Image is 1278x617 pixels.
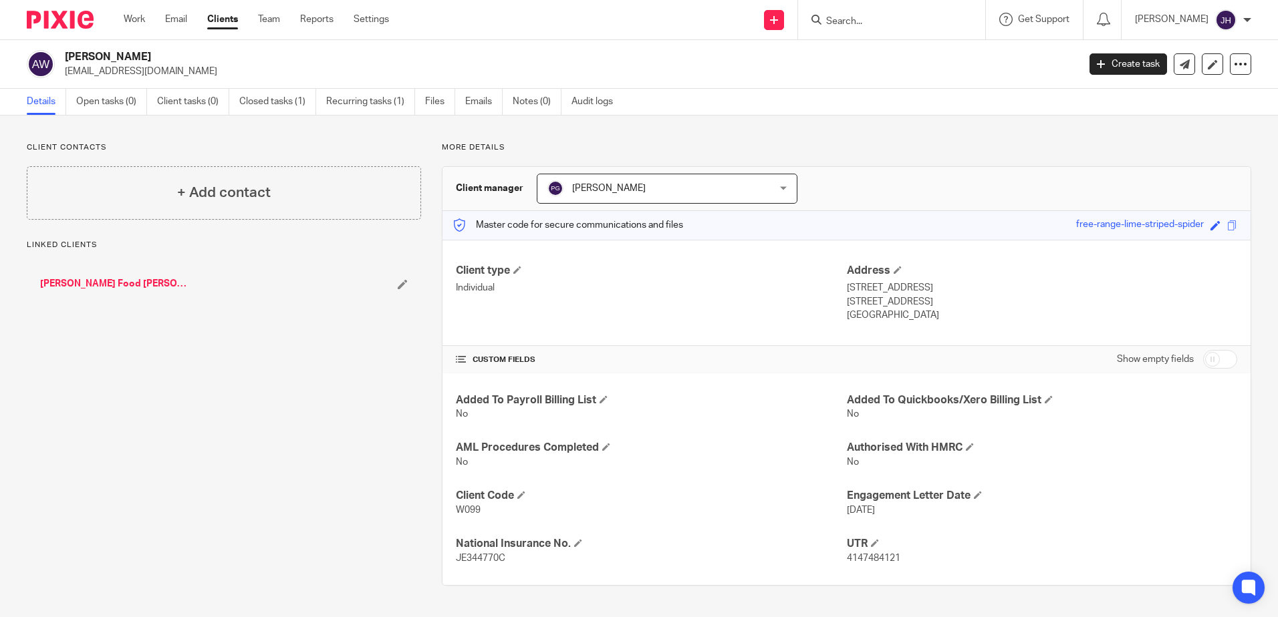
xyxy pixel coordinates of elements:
[847,308,1237,322] p: [GEOGRAPHIC_DATA]
[40,277,187,290] a: [PERSON_NAME] Food [PERSON_NAME] Ltd
[465,89,503,115] a: Emails
[847,295,1237,308] p: [STREET_ADDRESS]
[847,409,859,419] span: No
[27,142,421,153] p: Client contacts
[456,441,846,455] h4: AML Procedures Completed
[239,89,316,115] a: Closed tasks (1)
[27,11,94,29] img: Pixie
[27,50,55,78] img: svg%3E
[442,142,1251,153] p: More details
[300,13,334,26] a: Reports
[572,184,646,193] span: [PERSON_NAME]
[847,441,1237,455] h4: Authorised With HMRC
[157,89,229,115] a: Client tasks (0)
[1076,218,1204,233] div: free-range-lime-striped-spider
[1117,353,1194,366] label: Show empty fields
[177,182,271,203] h4: + Add contact
[1018,15,1069,24] span: Get Support
[456,355,846,365] h4: CUSTOM FIELDS
[1135,13,1208,26] p: [PERSON_NAME]
[847,457,859,467] span: No
[124,13,145,26] a: Work
[65,65,1069,78] p: [EMAIL_ADDRESS][DOMAIN_NAME]
[453,218,683,232] p: Master code for secure communications and files
[76,89,147,115] a: Open tasks (0)
[1215,9,1237,31] img: svg%3E
[456,537,846,551] h4: National Insurance No.
[258,13,280,26] a: Team
[27,240,421,250] p: Linked clients
[847,281,1237,294] p: [STREET_ADDRESS]
[65,50,868,64] h2: [PERSON_NAME]
[207,13,238,26] a: Clients
[571,89,623,115] a: Audit logs
[354,13,389,26] a: Settings
[456,554,505,563] span: JE344770C
[847,393,1237,407] h4: Added To Quickbooks/Xero Billing List
[456,393,846,407] h4: Added To Payroll Billing List
[1090,53,1167,75] a: Create task
[456,489,846,503] h4: Client Code
[847,554,900,563] span: 4147484121
[165,13,187,26] a: Email
[547,180,563,196] img: svg%3E
[847,505,875,515] span: [DATE]
[847,264,1237,278] h4: Address
[425,89,455,115] a: Files
[513,89,561,115] a: Notes (0)
[456,409,468,419] span: No
[847,489,1237,503] h4: Engagement Letter Date
[456,457,468,467] span: No
[825,16,945,28] input: Search
[456,182,523,195] h3: Client manager
[456,281,846,294] p: Individual
[27,89,66,115] a: Details
[326,89,415,115] a: Recurring tasks (1)
[456,264,846,278] h4: Client type
[847,537,1237,551] h4: UTR
[456,505,481,515] span: W099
